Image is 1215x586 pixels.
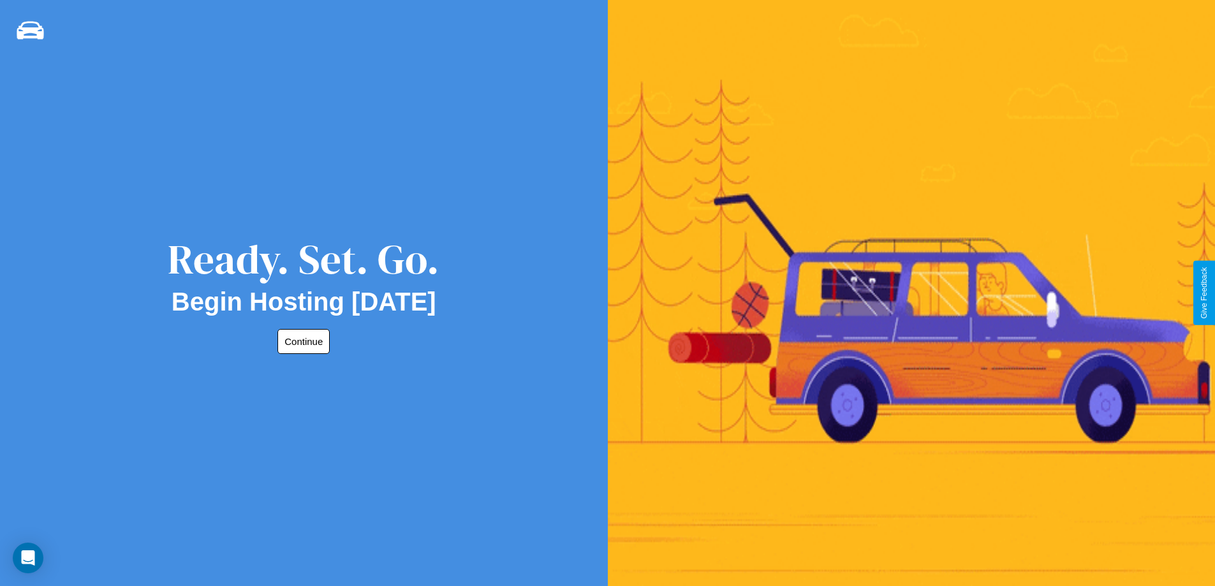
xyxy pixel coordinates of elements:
div: Give Feedback [1200,267,1209,319]
h2: Begin Hosting [DATE] [172,288,436,316]
div: Open Intercom Messenger [13,543,43,573]
button: Continue [277,329,330,354]
div: Ready. Set. Go. [168,231,439,288]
